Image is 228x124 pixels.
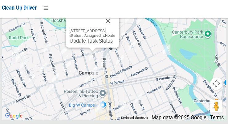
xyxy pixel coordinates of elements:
[45,82,57,98] div: 2/131A Campsie Street, CAMPSIE NSW 2194<br>Status : Collected<br><a href="/driver/booking/474885/...
[209,100,221,113] button: Drag Pegman onto the map to open Street View
[101,15,116,30] button: Close
[62,60,74,75] div: 2 Third Avenue, CAMPSIE NSW 2194<br>Status : Collected<br><a href="/driver/booking/479773/complet...
[121,116,148,120] button: Keyboard shortcuts
[83,72,95,88] div: 32-34 Campsie Street, CAMPSIE NSW 2194<br>Status : AssignedToRoute<br><a href="/driver/booking/47...
[63,41,75,57] div: 15-17 Third Avenue, CAMPSIE NSW 2194<br>Status : Collected<br><a href="/driver/booking/475125/com...
[93,100,105,116] div: 71 Evaline Street, CAMPSIE NSW 2194<br>Status : AssignedToRoute<br><a href="/driver/booking/47487...
[132,92,145,107] div: 35 Duke Street, CAMPSIE NSW 2194<br>Status : AssignedToRoute<br><a href="/driver/booking/474966/c...
[123,12,135,28] div: 2 Shelley Street, CAMPSIE NSW 2194<br>Status : AssignedToRoute<br><a href="/driver/booking/475706...
[114,54,126,69] div: 32 Shakespeare Street, CAMPSIE NSW 2194<br>Status : AssignedToRoute<br><a href="/driver/booking/4...
[11,46,23,62] div: 2 Parkview Avenue, BELFIELD NSW 2191<br>Status : IssuesWithCollection<br><a href="/driver/booking...
[50,71,63,87] div: 120 Ninth Avenue, CAMPSIE NSW 2194<br>Status : Collected<br><a href="/driver/booking/475594/compl...
[115,31,128,46] div: 133 Brighton Avenue, CAMPSIE NSW 2194<br>Status : AssignedToRoute<br><a href="/driver/booking/474...
[4,5,38,15] a: Clean Up Driver
[151,115,205,121] span: Map data ©2025 Google
[87,50,99,65] div: 9-13 Fifth Avenue, CAMPSIE NSW 2194<br>Status : AssignedToRoute<br><a href="/driver/booking/47518...
[90,63,102,79] div: 31-35 Campsie Street, CAMPSIE NSW 2194<br>Status : AssignedToRoute<br><a href="/driver/booking/47...
[134,14,147,29] div: 5 Cowper Street, CAMPSIE NSW 2194<br>Status : AssignedToRoute<br><a href="/driver/booking/475786/...
[126,40,138,55] div: 26-28 Dryden Street, CAMPSIE NSW 2194<br>Status : AssignedToRoute<br><a href="/driver/booking/476...
[5,112,26,120] a: Click to see this area on Google Maps
[39,61,51,77] div: 4/10 First Avenue, BELFIELD NSW 2191<br>Status : Collected<br><a href="/driver/booking/466614/com...
[5,112,26,120] img: Google
[59,45,71,60] div: 71 Eighth Avenue, CAMPSIE NSW 2194<br>Status : Collected<br><a href="/driver/booking/475842/compl...
[15,49,28,65] div: 9 Parkview Avenue, BELFIELD NSW 2191<br>Status : Collected<br><a href="/driver/booking/475000/com...
[71,30,116,45] div: [STREET_ADDRESS] Status : AssignedToRoute
[117,100,130,115] div: 21 Hill Street, CAMPSIE NSW 2194<br>Status : AssignedToRoute<br><a href="/driver/booking/462013/c...
[209,115,222,121] a: Terms (opens in new tab)
[209,78,221,91] button: Map camera controls
[171,12,184,28] div: 55 Crieff Street, ASHBURY NSW 2193<br>Status : AssignedToRoute<br><a href="/driver/booking/475293...
[42,41,55,57] div: 31-33 First Avenue, CAMPSIE NSW 2194<br>Status : Collected<br><a href="/driver/booking/474851/com...
[19,58,32,73] div: 22 Michael Avenue, BELFIELD NSW 2191<br>Status : Collected<br><a href="/driver/booking/475344/com...
[26,72,39,88] div: 50 Michael Avenue, BELFIELD NSW 2191<br>Status : Collected<br><a href="/driver/booking/475262/com...
[4,7,38,13] span: Clean Up Driver
[95,100,107,115] div: 67 Evaline Street, CAMPSIE NSW 2194<br>Status : AssignedToRoute<br><a href="/driver/booking/47577...
[71,39,113,45] a: Update Task Status
[160,43,172,59] div: 7 Frederick Street, CAMPSIE NSW 2194<br>Status : AssignedToRoute<br><a href="/driver/booking/4749...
